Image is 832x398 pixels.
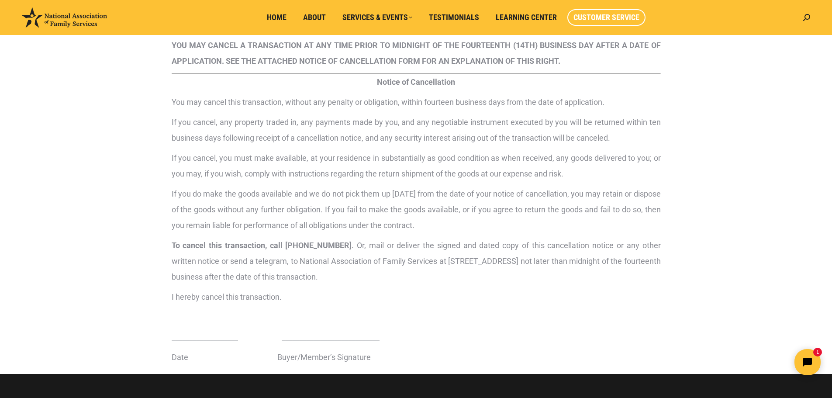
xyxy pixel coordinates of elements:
[303,13,326,22] span: About
[496,13,557,22] span: Learning Center
[297,9,332,26] a: About
[573,13,639,22] span: Customer Service
[525,41,535,50] span: TH
[172,94,661,110] p: You may cancel this transaction, without any penalty or obligation, within fourteen business days...
[172,350,661,365] p: Date Buyer/Member’s Signature
[342,13,412,22] span: Services & Events
[172,186,661,233] p: If you do make the goods available and we do not pick them up [DATE] from the date of your notice...
[261,9,293,26] a: Home
[172,114,661,146] p: If you cancel, any property traded in, any payments made by you, and any negotiable instrument ex...
[172,329,661,345] p: ___________________ ____________________________
[429,13,479,22] span: Testimonials
[267,13,287,22] span: Home
[567,9,646,26] a: Customer Service
[172,150,661,182] p: If you cancel, you must make available, at your residence in substantially as good condition as w...
[172,289,661,305] p: I hereby cancel this transaction.
[172,238,661,285] p: . Or, mail or deliver the signed and dated copy of this cancellation notice or any other written ...
[172,241,352,250] strong: To cancel this transaction, call [PHONE_NUMBER]
[490,9,563,26] a: Learning Center
[423,9,485,26] a: Testimonials
[172,41,661,66] strong: YOU MAY CANCEL A TRANSACTION AT ANY TIME PRIOR TO MIDNIGHT OF THE FOURTEENTH (14 ) BUSINESS DAY A...
[678,342,828,383] iframe: Tidio Chat
[22,7,107,28] img: National Association of Family Services
[377,77,455,87] strong: Notice of Cancellation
